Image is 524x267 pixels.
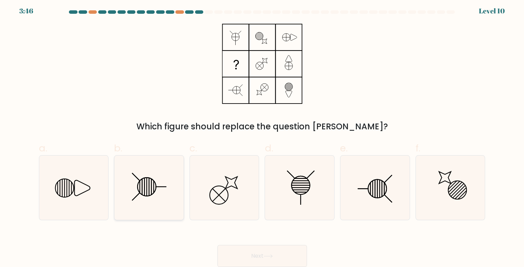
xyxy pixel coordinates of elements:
span: a. [39,141,47,155]
span: b. [114,141,122,155]
span: c. [189,141,197,155]
div: 3:46 [19,6,33,16]
div: Which figure should replace the question [PERSON_NAME]? [43,120,481,133]
div: Level 10 [479,6,505,16]
span: d. [265,141,273,155]
button: Next [217,245,307,267]
span: e. [340,141,348,155]
span: f. [415,141,420,155]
